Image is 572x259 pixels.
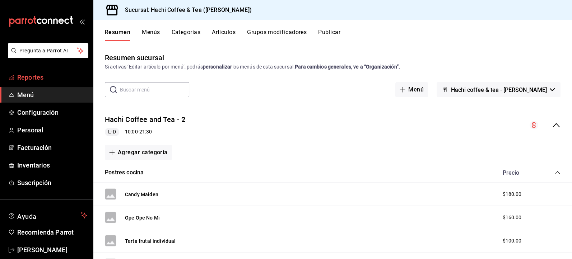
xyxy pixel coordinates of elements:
[17,178,87,188] span: Suscripción
[119,6,252,14] h3: Sucursal: Hachi Coffee & Tea ([PERSON_NAME])
[105,114,185,125] button: Hachi Coffee and Tea - 2
[105,169,144,177] button: Postres cocina
[125,191,158,198] button: Candy Maiden
[105,52,164,63] div: Resumen sucursal
[212,29,236,41] button: Artículos
[105,29,572,41] div: navigation tabs
[555,170,561,175] button: collapse-category-row
[105,63,561,71] div: Si activas ‘Editar artículo por menú’, podrás los menús de esta sucursal.
[318,29,340,41] button: Publicar
[17,108,87,117] span: Configuración
[502,237,521,245] span: $100.00
[247,29,307,41] button: Grupos modificadores
[79,19,85,24] button: open_drawer_menu
[142,29,160,41] button: Menús
[495,169,541,176] div: Precio
[395,82,428,97] button: Menú
[105,145,172,160] button: Agregar categoría
[105,128,118,136] span: L-D
[502,214,521,221] span: $160.00
[17,125,87,135] span: Personal
[17,143,87,152] span: Facturación
[105,128,185,136] div: 10:00 - 21:30
[125,214,160,221] button: Ope Ope No Mi
[295,64,400,70] strong: Para cambios generales, ve a “Organización”.
[437,82,561,97] button: Hachi coffee & tea - [PERSON_NAME]
[172,29,201,41] button: Categorías
[451,86,547,93] span: Hachi coffee & tea - [PERSON_NAME]
[120,83,189,97] input: Buscar menú
[17,72,87,82] span: Reportes
[17,211,78,220] span: Ayuda
[125,237,176,245] button: Tarta frutal individual
[17,245,87,255] span: [PERSON_NAME]
[17,227,87,237] span: Recomienda Parrot
[17,90,87,100] span: Menú
[502,190,521,198] span: $180.00
[105,29,130,41] button: Resumen
[17,160,87,170] span: Inventarios
[93,109,572,142] div: collapse-menu-row
[5,52,88,60] a: Pregunta a Parrot AI
[19,47,77,55] span: Pregunta a Parrot AI
[203,64,232,70] strong: personalizar
[8,43,88,58] button: Pregunta a Parrot AI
